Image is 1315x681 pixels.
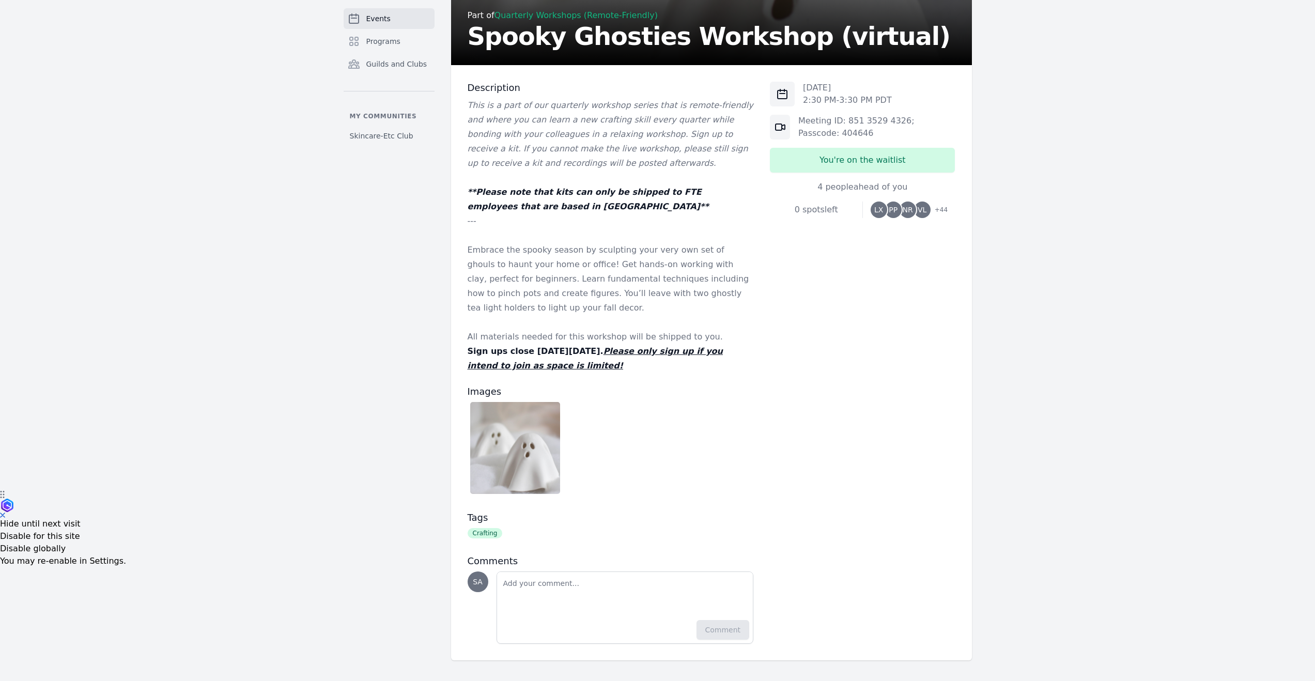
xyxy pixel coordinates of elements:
[770,204,862,216] div: 0 spots left
[366,36,400,47] span: Programs
[344,8,435,29] a: Events
[473,578,483,585] span: SA
[468,528,503,538] span: Crafting
[350,131,413,141] span: Skincare-Etc Club
[344,54,435,74] a: Guilds and Clubs
[468,24,950,49] h2: Spooky Ghosties Workshop (virtual)
[770,148,955,173] button: You're on the waitlist
[344,8,435,145] nav: Sidebar
[344,31,435,52] a: Programs
[903,206,913,213] span: NR
[918,206,926,213] span: VL
[344,127,435,145] a: Skincare-Etc Club
[468,82,754,94] h3: Description
[344,112,435,120] p: My communities
[468,243,754,315] p: Embrace the spooky season by sculpting your very own set of ghouls to haunt your home or office! ...
[468,512,754,524] h3: Tags
[798,116,915,138] a: Meeting ID: 851 3529 4326; Passcode: 404646
[470,402,561,494] img: Screenshot%202025-08-18%20at%2011.44.36%E2%80%AFAM.png
[770,181,955,193] div: 4 people ahead of you
[494,10,658,20] a: Quarterly Workshops (Remote-Friendly)
[468,346,723,370] strong: Sign ups close [DATE][DATE].
[468,187,709,211] em: **Please note that kits can only be shipped to FTE employees that are based in [GEOGRAPHIC_DATA]**
[468,9,950,22] div: Part of
[366,59,427,69] span: Guilds and Clubs
[366,13,391,24] span: Events
[468,100,753,168] em: This is a part of our quarterly workshop series that is remote-friendly and where you can learn a...
[468,330,754,344] p: All materials needed for this workshop will be shipped to you.
[468,214,754,228] p: ---
[889,206,898,213] span: PP
[468,555,754,567] h3: Comments
[468,346,723,370] u: Please only sign up if you intend to join as space is limited!
[697,620,750,640] button: Comment
[803,94,892,106] p: 2:30 PM - 3:30 PM PDT
[468,385,754,398] h3: Images
[874,206,883,213] span: LX
[803,82,892,94] p: [DATE]
[929,204,948,218] span: + 44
